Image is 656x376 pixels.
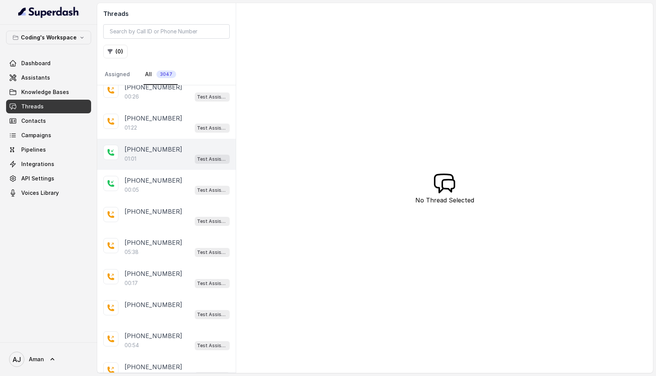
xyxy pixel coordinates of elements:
[125,362,182,371] p: [PHONE_NUMBER]
[6,186,91,200] a: Voices Library
[415,196,474,205] p: No Thread Selected
[21,132,51,139] span: Campaigns
[197,311,227,318] p: Test Assistant-3
[125,279,138,287] p: 00:17
[21,60,50,67] span: Dashboard
[6,100,91,113] a: Threads
[21,74,50,81] span: Assistants
[6,349,91,370] a: Aman
[125,176,182,185] p: [PHONE_NUMBER]
[21,160,54,168] span: Integrations
[6,172,91,185] a: API Settings
[103,24,230,39] input: Search by Call ID or Phone Number
[197,93,227,101] p: Test Assistant-3
[6,56,91,70] a: Dashboard
[21,117,46,125] span: Contacts
[125,300,182,309] p: [PHONE_NUMBER]
[156,70,176,78] span: 3047
[143,64,178,85] a: All3047
[197,249,227,256] p: Test Assistant-3
[6,157,91,171] a: Integrations
[13,356,21,363] text: AJ
[197,342,227,349] p: Test Assistant-3
[6,71,91,85] a: Assistants
[125,186,139,194] p: 00:05
[18,6,79,18] img: light.svg
[21,189,59,197] span: Voices Library
[197,155,227,163] p: Test Assistant-3
[125,269,182,278] p: [PHONE_NUMBER]
[21,146,46,154] span: Pipelines
[6,31,91,44] button: Coding's Workspace
[125,83,182,92] p: [PHONE_NUMBER]
[125,248,139,256] p: 05:38
[125,238,182,247] p: [PHONE_NUMBER]
[21,103,44,110] span: Threads
[125,145,182,154] p: [PHONE_NUMBER]
[6,114,91,128] a: Contacts
[125,331,182,340] p: [PHONE_NUMBER]
[125,93,139,100] p: 00:26
[125,114,182,123] p: [PHONE_NUMBER]
[125,155,136,163] p: 01:01
[103,45,128,58] button: (0)
[125,207,182,216] p: [PHONE_NUMBER]
[103,9,230,18] h2: Threads
[6,128,91,142] a: Campaigns
[197,218,227,225] p: Test Assistant-3
[197,280,227,287] p: Test Assistant-3
[21,88,69,96] span: Knowledge Bases
[197,124,227,132] p: Test Assistant-3
[6,143,91,157] a: Pipelines
[21,33,77,42] p: Coding's Workspace
[125,342,139,349] p: 00:54
[6,85,91,99] a: Knowledge Bases
[29,356,44,363] span: Aman
[103,64,230,85] nav: Tabs
[103,64,131,85] a: Assigned
[21,175,54,182] span: API Settings
[197,186,227,194] p: Test Assistant-3
[125,124,137,132] p: 01:22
